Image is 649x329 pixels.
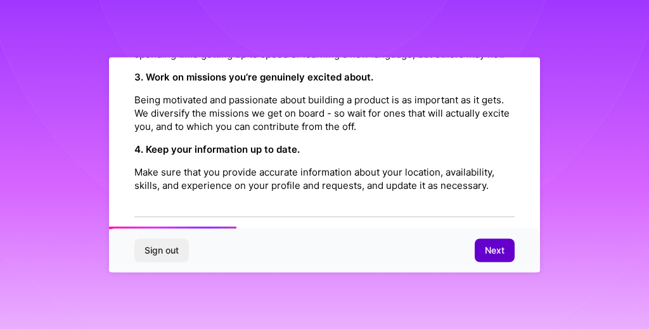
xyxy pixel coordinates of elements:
p: Make sure that you provide accurate information about your location, availability, skills, and ex... [134,165,515,191]
strong: 3. Work on missions you’re genuinely excited about. [134,70,373,82]
p: Being motivated and passionate about building a product is as important as it gets. We diversify ... [134,93,515,132]
span: Sign out [145,244,179,257]
button: Sign out [134,239,189,262]
strong: 4. Keep your information up to date. [134,143,300,155]
span: Next [485,244,504,257]
button: Next [475,239,515,262]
